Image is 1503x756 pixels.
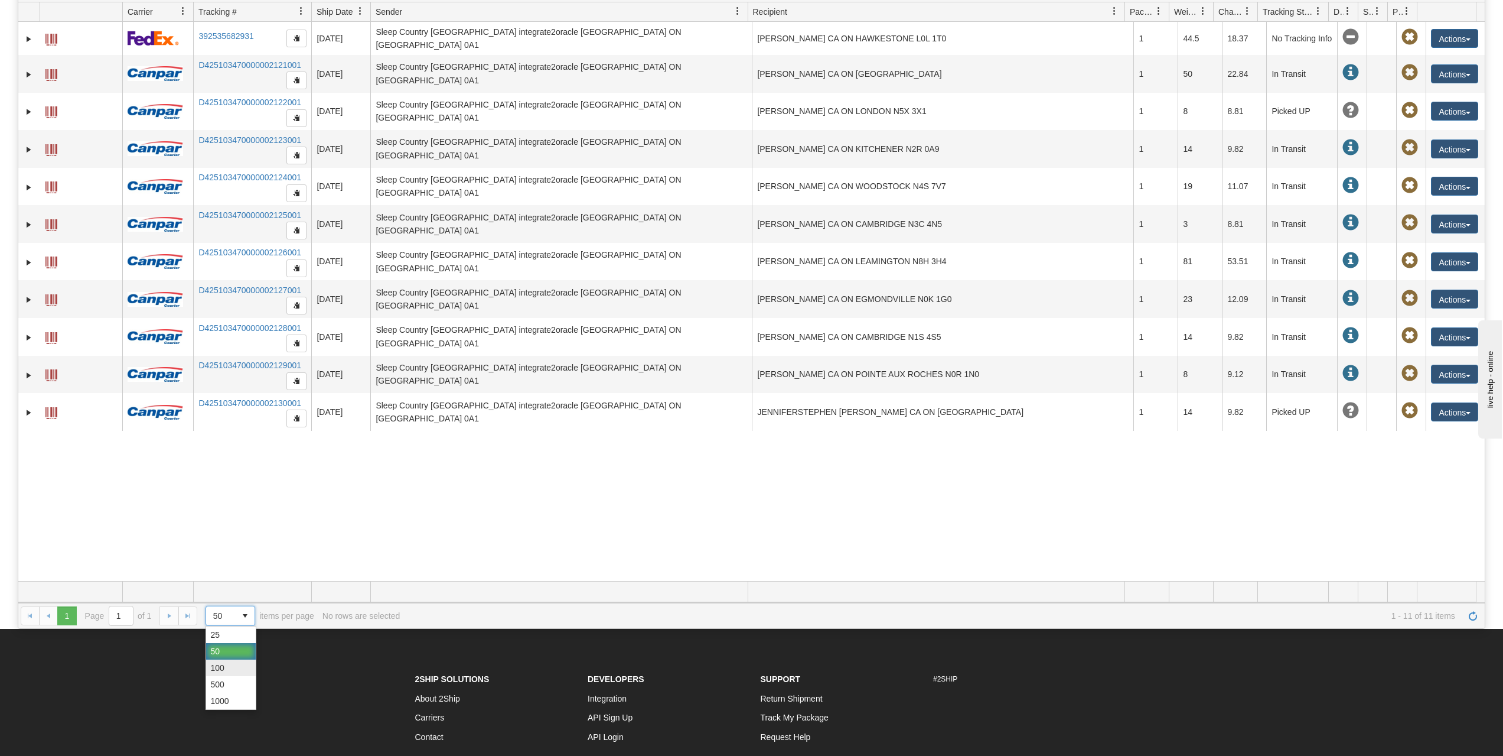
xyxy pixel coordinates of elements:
[1133,168,1178,206] td: 1
[370,130,752,168] td: Sleep Country [GEOGRAPHIC_DATA] integrate2oracle [GEOGRAPHIC_DATA] ON [GEOGRAPHIC_DATA] 0A1
[1367,1,1387,21] a: Shipment Issues filter column settings
[286,72,307,89] button: Copy to clipboard
[370,318,752,356] td: Sleep Country [GEOGRAPHIC_DATA] integrate2oracle [GEOGRAPHIC_DATA] ON [GEOGRAPHIC_DATA] 0A1
[1222,280,1266,318] td: 12.09
[1178,393,1222,431] td: 14
[57,606,76,625] span: Page 1
[1342,290,1359,307] span: In Transit
[1222,22,1266,55] td: 18.37
[1401,252,1418,269] span: Pickup Not Assigned
[45,64,57,83] a: Label
[211,629,220,641] span: 25
[45,139,57,158] a: Label
[1222,93,1266,131] td: 8.81
[1266,168,1337,206] td: In Transit
[23,257,35,268] a: Expand
[1237,1,1257,21] a: Charge filter column settings
[311,93,370,131] td: [DATE]
[311,22,370,55] td: [DATE]
[198,6,237,18] span: Tracking #
[1133,93,1178,131] td: 1
[198,98,301,107] a: D425103470000002122001
[1401,102,1418,119] span: Pickup Not Assigned
[23,369,35,381] a: Expand
[1266,318,1337,356] td: In Transit
[1266,393,1337,431] td: Picked UP
[1476,317,1502,438] iframe: chat widget
[1178,130,1222,168] td: 14
[1342,102,1359,119] span: Unknown
[109,606,133,625] input: Page 1
[23,407,35,418] a: Expand
[1342,177,1359,194] span: In Transit
[1342,252,1359,269] span: In Transit
[370,55,752,93] td: Sleep Country [GEOGRAPHIC_DATA] integrate2oracle [GEOGRAPHIC_DATA] ON [GEOGRAPHIC_DATA] 0A1
[1133,130,1178,168] td: 1
[128,217,183,232] img: 14 - Canpar
[85,606,152,626] span: Page of 1
[761,713,829,722] a: Track My Package
[1308,1,1328,21] a: Tracking Status filter column settings
[752,93,1133,131] td: [PERSON_NAME] CA ON LONDON N5X 3X1
[752,130,1133,168] td: [PERSON_NAME] CA ON KITCHENER N2R 0A9
[128,31,179,46] img: 2 - FedEx Express®
[317,6,353,18] span: Ship Date
[173,1,193,21] a: Carrier filter column settings
[23,181,35,193] a: Expand
[752,280,1133,318] td: [PERSON_NAME] CA ON EGMONDVILLE N0K 1G0
[752,55,1133,93] td: [PERSON_NAME] CA ON [GEOGRAPHIC_DATA]
[311,55,370,93] td: [DATE]
[1133,318,1178,356] td: 1
[1431,290,1478,309] button: Actions
[206,627,256,709] ul: Page sizes drop down
[198,361,301,370] a: D425103470000002129001
[588,674,644,684] strong: Developers
[45,402,57,421] a: Label
[1266,130,1337,168] td: In Transit
[206,606,314,626] span: items per page
[1133,243,1178,281] td: 1
[1149,1,1169,21] a: Packages filter column settings
[1222,130,1266,168] td: 9.82
[311,205,370,243] td: [DATE]
[376,6,402,18] span: Sender
[23,332,35,343] a: Expand
[1178,280,1222,318] td: 23
[1431,327,1478,346] button: Actions
[408,611,1455,621] span: 1 - 11 of 11 items
[1334,6,1344,18] span: Delivery Status
[1133,356,1178,394] td: 1
[761,732,811,742] a: Request Help
[1178,356,1222,394] td: 8
[198,31,253,41] a: 392535682931
[1393,6,1403,18] span: Pickup Status
[588,713,633,722] a: API Sign Up
[1401,290,1418,307] span: Pickup Not Assigned
[45,251,57,270] a: Label
[1342,215,1359,231] span: In Transit
[1133,280,1178,318] td: 1
[1178,205,1222,243] td: 3
[1133,22,1178,55] td: 1
[1338,1,1358,21] a: Delivery Status filter column settings
[752,168,1133,206] td: [PERSON_NAME] CA ON WOODSTOCK N4S 7V7
[370,22,752,55] td: Sleep Country [GEOGRAPHIC_DATA] integrate2oracle [GEOGRAPHIC_DATA] ON [GEOGRAPHIC_DATA] 0A1
[1431,102,1478,121] button: Actions
[761,694,823,703] a: Return Shipment
[1431,403,1478,421] button: Actions
[45,176,57,195] a: Label
[761,674,801,684] strong: Support
[1193,1,1213,21] a: Weight filter column settings
[286,297,307,314] button: Copy to clipboard
[198,60,301,70] a: D425103470000002121001
[211,695,229,707] span: 1000
[752,393,1133,431] td: JENNIFERSTEPHEN [PERSON_NAME] CA ON [GEOGRAPHIC_DATA]
[128,329,183,344] img: 14 - Canpar
[311,280,370,318] td: [DATE]
[23,294,35,306] a: Expand
[728,1,748,21] a: Sender filter column settings
[45,214,57,233] a: Label
[128,104,183,119] img: 14 - Canpar
[370,93,752,131] td: Sleep Country [GEOGRAPHIC_DATA] integrate2oracle [GEOGRAPHIC_DATA] ON [GEOGRAPHIC_DATA] 0A1
[128,179,183,194] img: 14 - Canpar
